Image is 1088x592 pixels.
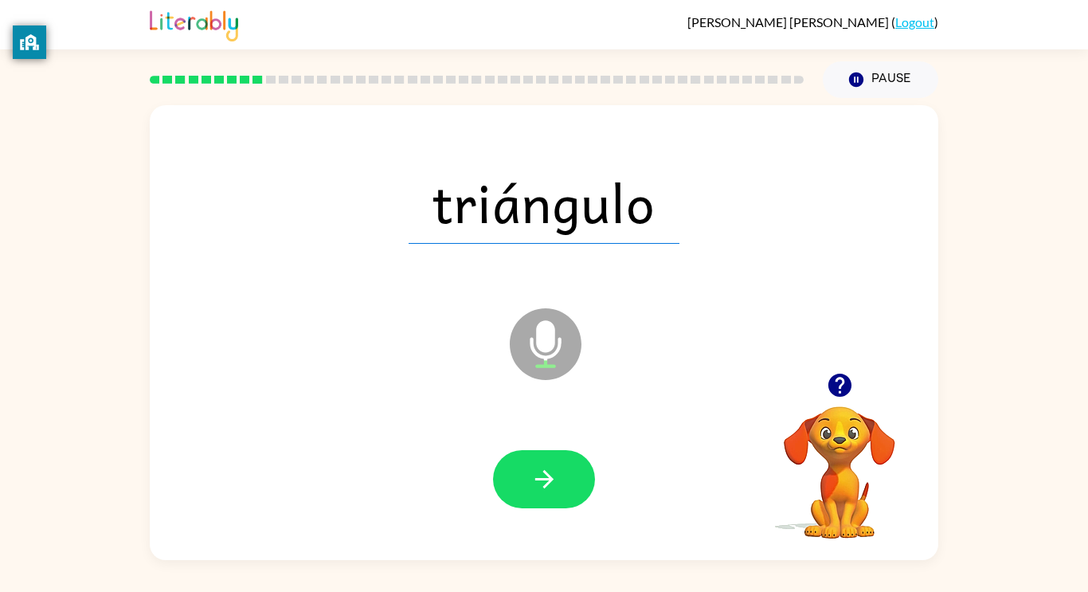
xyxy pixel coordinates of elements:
[409,161,679,244] span: triángulo
[760,382,919,541] video: Your browser must support playing .mp4 files to use Literably. Please try using another browser.
[13,25,46,59] button: privacy banner
[150,6,238,41] img: Literably
[687,14,938,29] div: ( )
[687,14,891,29] span: [PERSON_NAME] [PERSON_NAME]
[895,14,934,29] a: Logout
[823,61,938,98] button: Pause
